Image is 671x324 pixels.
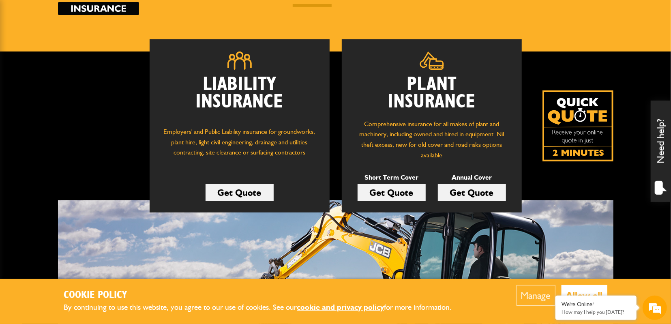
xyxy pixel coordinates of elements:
button: Allow all [562,285,607,306]
p: Short Term Cover [358,172,426,183]
div: Need help? [651,101,671,202]
a: Get Quote [438,184,506,201]
img: Quick Quote [542,90,613,161]
button: Manage [517,285,555,306]
h2: Cookie Policy [64,289,465,302]
p: How may I help you today? [562,309,630,315]
h2: Liability Insurance [162,76,317,119]
a: Get Quote [358,184,426,201]
a: cookie and privacy policy [297,303,384,312]
h2: Plant Insurance [354,76,510,111]
p: Comprehensive insurance for all makes of plant and machinery, including owned and hired in equipm... [354,119,510,160]
div: We're Online! [562,301,630,308]
a: Get your insurance quote isn just 2-minutes [542,90,613,161]
a: Get Quote [206,184,274,201]
p: Annual Cover [438,172,506,183]
p: Employers' and Public Liability insurance for groundworks, plant hire, light civil engineering, d... [162,127,317,165]
p: By continuing to use this website, you agree to our use of cookies. See our for more information. [64,301,465,314]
